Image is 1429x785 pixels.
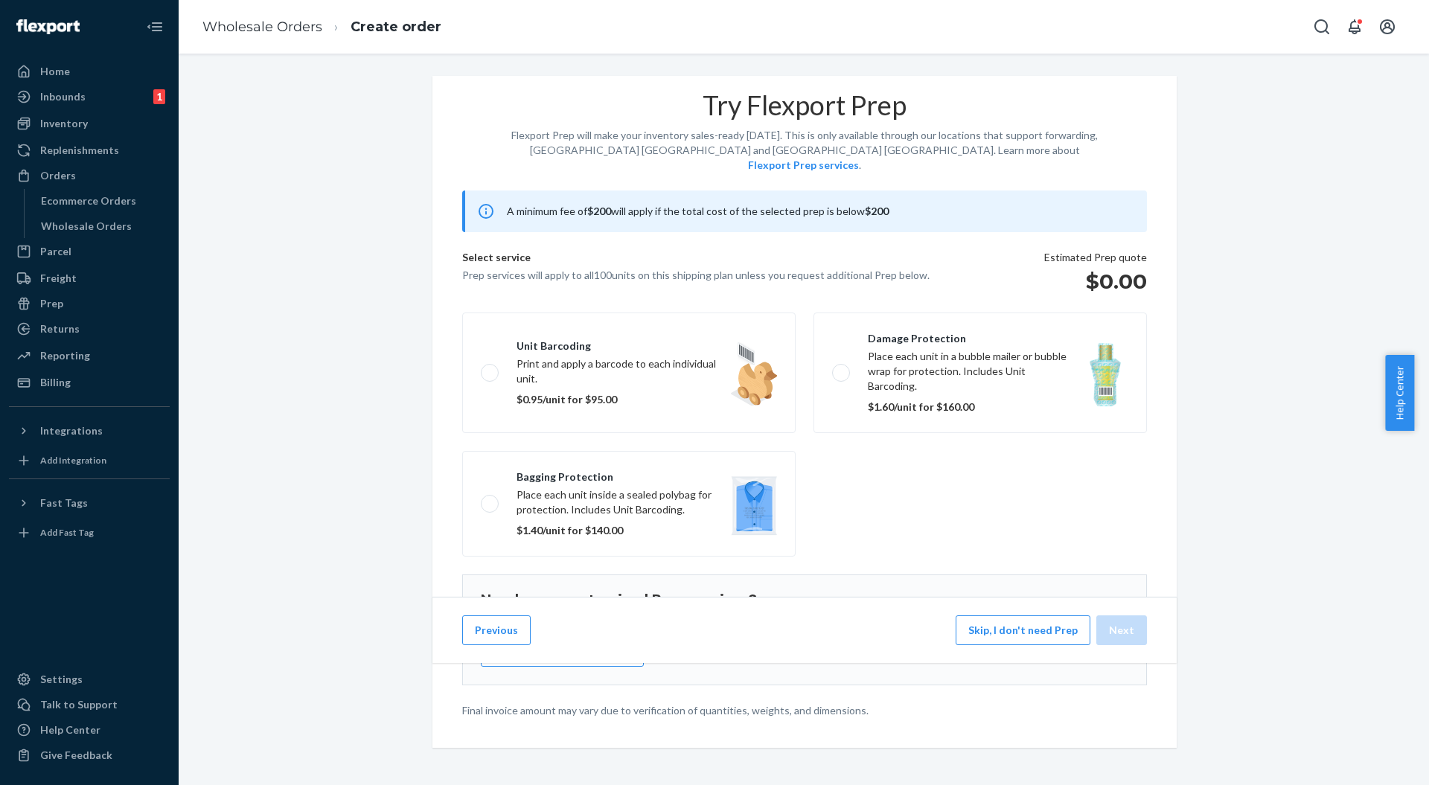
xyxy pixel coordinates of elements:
div: Prep [40,296,63,311]
button: Fast Tags [9,491,170,515]
p: Final invoice amount may vary due to verification of quantities, weights, and dimensions. [462,703,1147,718]
div: Add Fast Tag [40,526,94,539]
a: Add Fast Tag [9,521,170,545]
div: Freight [40,271,77,286]
div: Ecommerce Orders [41,193,136,208]
img: Flexport logo [16,19,80,34]
div: Billing [40,375,71,390]
button: Flexport Prep services [748,158,859,173]
a: Ecommerce Orders [33,189,170,213]
div: 1 [153,89,165,104]
div: Integrations [40,423,103,438]
button: Next [1096,615,1147,645]
a: Parcel [9,240,170,263]
a: Replenishments [9,138,170,162]
h1: $0.00 [1044,268,1147,295]
div: Help Center [40,722,100,737]
a: Freight [9,266,170,290]
button: Open Search Box [1307,12,1337,42]
div: Returns [40,321,80,336]
div: Home [40,64,70,79]
h1: Try Flexport Prep [703,91,907,121]
div: Wholesale Orders [41,219,132,234]
a: Settings [9,667,170,691]
p: Estimated Prep quote [1044,250,1147,265]
div: Settings [40,672,83,687]
button: Integrations [9,419,170,443]
ol: breadcrumbs [191,5,453,49]
b: $200 [587,205,611,217]
div: Inbounds [40,89,86,104]
button: Skip, I don't need Prep [956,615,1090,645]
a: Add Integration [9,449,170,472]
button: Previous [462,615,531,645]
button: Give Feedback [9,743,170,767]
b: $200 [865,205,889,217]
div: Reporting [40,348,90,363]
div: Parcel [40,244,71,259]
a: Inbounds1 [9,85,170,109]
div: Talk to Support [40,697,118,712]
button: Open notifications [1340,12,1369,42]
a: Wholesale Orders [202,19,322,35]
a: Help Center [9,718,170,742]
p: Select service [462,250,930,268]
h1: Need more customized Prep services? [481,593,1128,608]
a: Inventory [9,112,170,135]
a: Prep [9,292,170,315]
a: Wholesale Orders [33,214,170,238]
a: Home [9,60,170,83]
button: Close Navigation [140,12,170,42]
div: Add Integration [40,454,106,467]
a: Billing [9,371,170,394]
div: Give Feedback [40,748,112,763]
p: Flexport Prep will make your inventory sales-ready [DATE]. This is only available through our loc... [511,128,1098,173]
a: Talk to Support [9,693,170,717]
button: Open account menu [1372,12,1402,42]
button: Help Center [1385,355,1414,431]
a: Reporting [9,344,170,368]
div: Replenishments [40,143,119,158]
div: Orders [40,168,76,183]
a: Create order [351,19,441,35]
p: Prep services will apply to all 100 units on this shipping plan unless you request additional Pre... [462,268,930,283]
div: Inventory [40,116,88,131]
div: Fast Tags [40,496,88,510]
a: Returns [9,317,170,341]
span: A minimum fee of will apply if the total cost of the selected prep is below [507,205,889,217]
a: Orders [9,164,170,188]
